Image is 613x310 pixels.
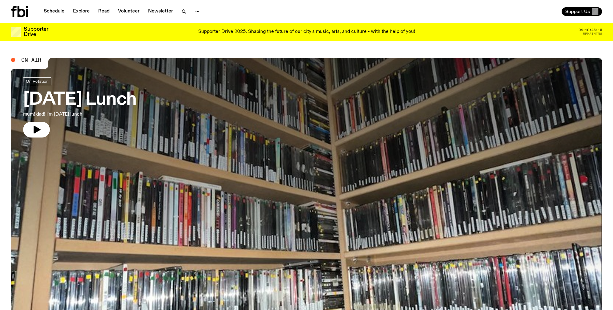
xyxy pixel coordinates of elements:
span: On Air [21,57,41,63]
a: On Rotation [23,77,51,85]
span: On Rotation [26,79,49,84]
h3: [DATE] Lunch [23,91,137,108]
p: Supporter Drive 2025: Shaping the future of our city’s music, arts, and culture - with the help o... [198,29,415,35]
a: Explore [69,7,93,16]
a: Schedule [40,7,68,16]
span: Support Us [565,9,590,14]
span: 04:10:46:18 [579,28,602,32]
a: [DATE] Lunchmum! dad! i'm [DATE] lunch! [23,77,137,138]
span: Remaining [583,32,602,36]
h3: Supporter Drive [24,27,48,37]
p: mum! dad! i'm [DATE] lunch! [23,111,137,118]
a: Newsletter [144,7,177,16]
a: Volunteer [114,7,143,16]
a: Read [95,7,113,16]
button: Support Us [562,7,602,16]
